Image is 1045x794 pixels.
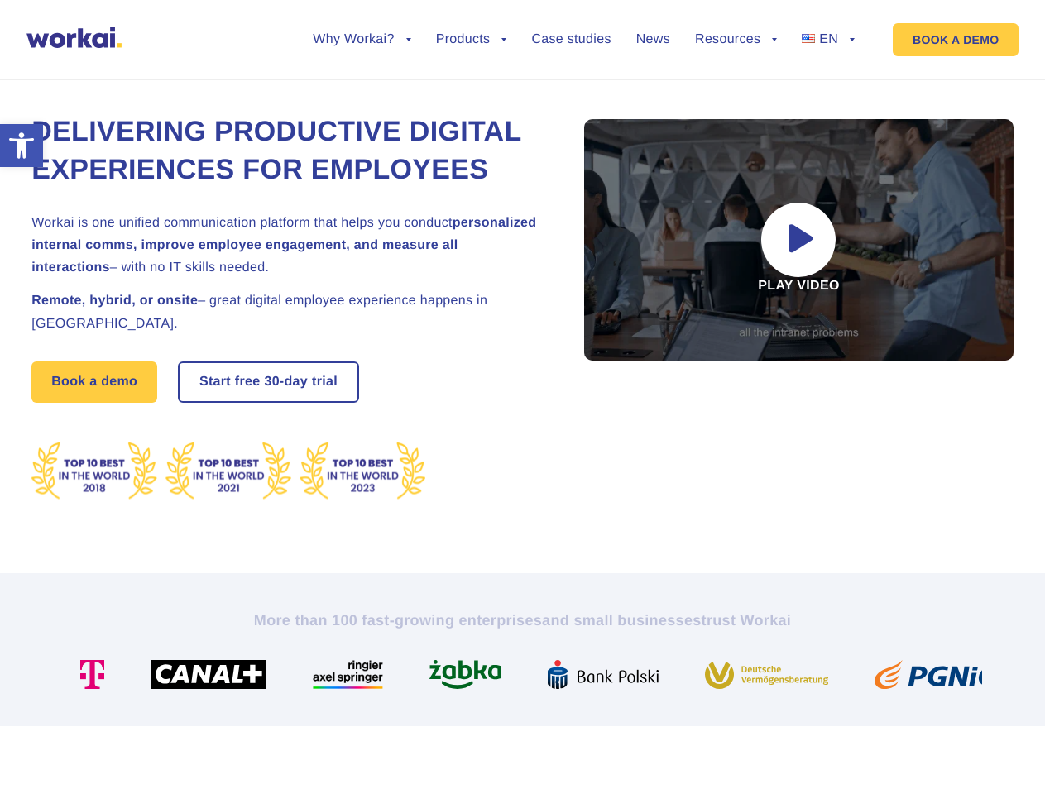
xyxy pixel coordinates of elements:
[893,23,1019,56] a: BOOK A DEMO
[542,612,701,629] i: and small businesses
[436,33,507,46] a: Products
[31,113,544,189] h1: Delivering Productive Digital Experiences for Employees
[313,33,410,46] a: Why Workai?
[180,363,357,401] a: Start free30-daytrial
[31,289,544,334] h2: – great digital employee experience happens in [GEOGRAPHIC_DATA].
[531,33,611,46] a: Case studies
[31,216,536,275] strong: personalized internal comms, improve employee engagement, and measure all interactions
[584,119,1014,361] div: Play video
[31,212,544,280] h2: Workai is one unified communication platform that helps you conduct – with no IT skills needed.
[636,33,670,46] a: News
[31,361,157,403] a: Book a demo
[264,375,308,389] i: 30-day
[64,610,982,630] h2: More than 100 fast-growing enterprises trust Workai
[819,32,838,46] span: EN
[695,33,777,46] a: Resources
[31,294,198,308] strong: Remote, hybrid, or onsite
